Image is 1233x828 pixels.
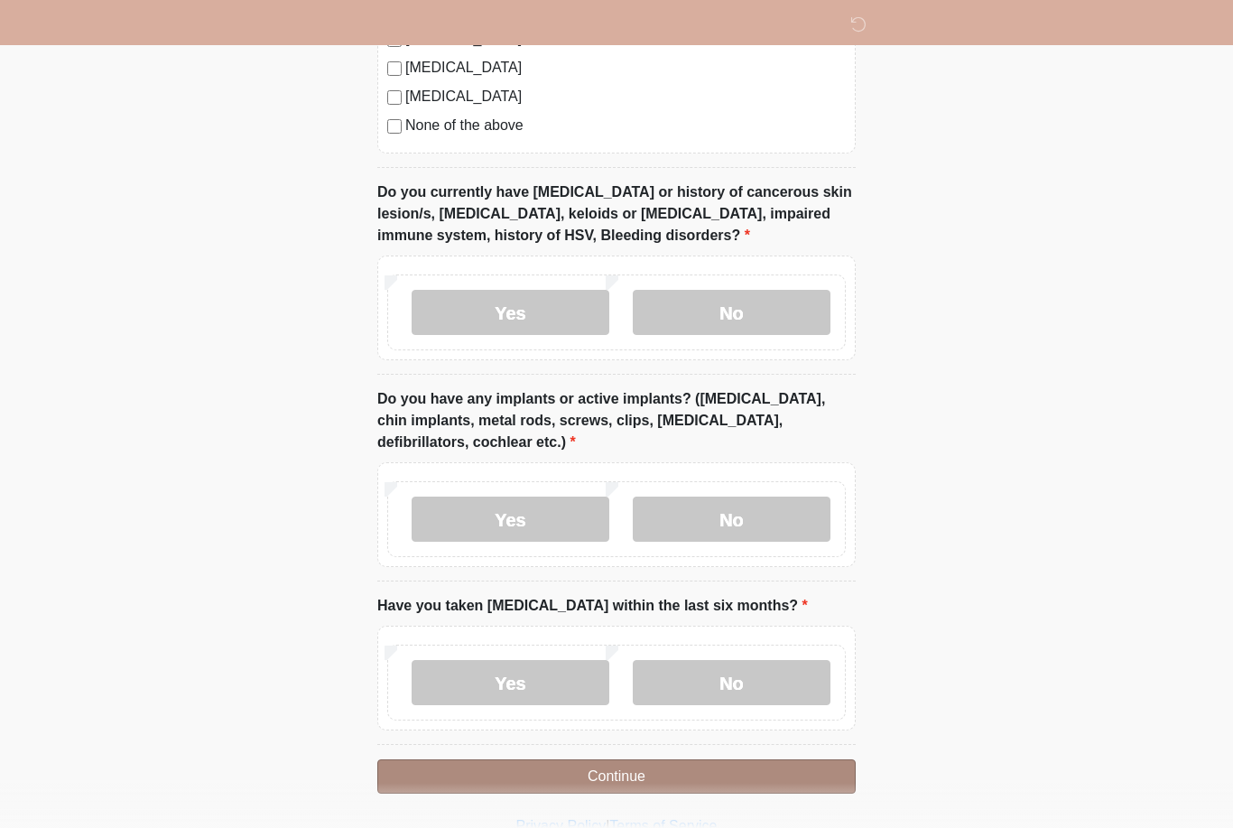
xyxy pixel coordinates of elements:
[387,119,402,134] input: None of the above
[405,86,846,107] label: [MEDICAL_DATA]
[412,660,609,705] label: Yes
[387,90,402,105] input: [MEDICAL_DATA]
[633,497,830,542] label: No
[633,290,830,335] label: No
[377,595,808,617] label: Have you taken [MEDICAL_DATA] within the last six months?
[377,388,856,453] label: Do you have any implants or active implants? ([MEDICAL_DATA], chin implants, metal rods, screws, ...
[405,115,846,136] label: None of the above
[405,57,846,79] label: [MEDICAL_DATA]
[377,759,856,794] button: Continue
[633,660,830,705] label: No
[412,290,609,335] label: Yes
[359,14,383,36] img: DM Wellness & Aesthetics Logo
[387,61,402,76] input: [MEDICAL_DATA]
[377,181,856,247] label: Do you currently have [MEDICAL_DATA] or history of cancerous skin lesion/s, [MEDICAL_DATA], keloi...
[412,497,609,542] label: Yes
